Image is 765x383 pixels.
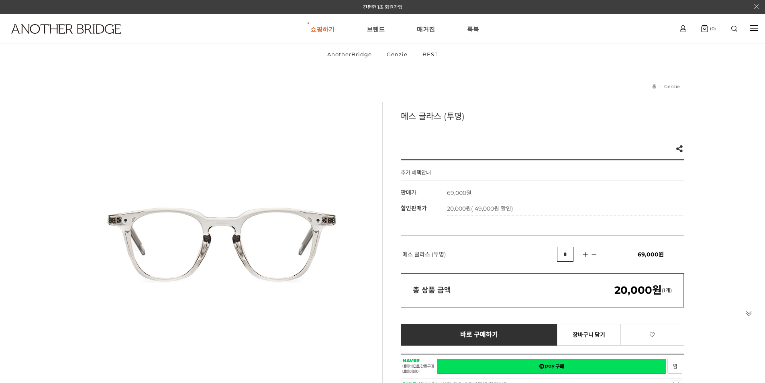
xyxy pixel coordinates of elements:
[310,14,335,43] a: 쇼핑하기
[437,359,666,374] a: 새창
[401,168,431,180] h4: 추가 혜택안내
[4,24,119,53] a: logo
[380,44,414,65] a: Genzie
[579,250,591,258] img: 수량증가
[401,189,416,196] span: 판매가
[367,14,385,43] a: 브랜드
[11,24,121,34] img: logo
[401,324,558,346] a: 바로 구매하기
[664,84,680,89] a: Genzie
[701,25,708,32] img: cart
[417,14,435,43] a: 매거진
[667,359,682,374] a: 새창
[731,26,737,32] img: search
[401,236,557,273] td: 메스 글라스 (투명)
[401,205,427,212] span: 할인판매가
[638,251,664,258] span: 69,000원
[416,44,445,65] a: BEST
[652,84,656,89] a: 홈
[447,189,471,197] strong: 69,000원
[588,251,599,258] img: 수량감소
[557,324,621,346] a: 장바구니 담기
[460,331,498,338] span: 바로 구매하기
[471,205,513,212] span: ( 49,000원 할인)
[708,26,716,31] span: (0)
[614,287,672,293] span: (1개)
[320,44,379,65] a: AnotherBridge
[614,284,662,297] em: 20,000원
[467,14,479,43] a: 룩북
[363,4,402,10] a: 간편한 1초 회원가입
[401,110,684,122] h3: 메스 글라스 (투명)
[413,286,451,295] strong: 총 상품 금액
[680,25,686,32] img: cart
[701,25,716,32] a: (0)
[447,205,513,212] span: 20,000원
